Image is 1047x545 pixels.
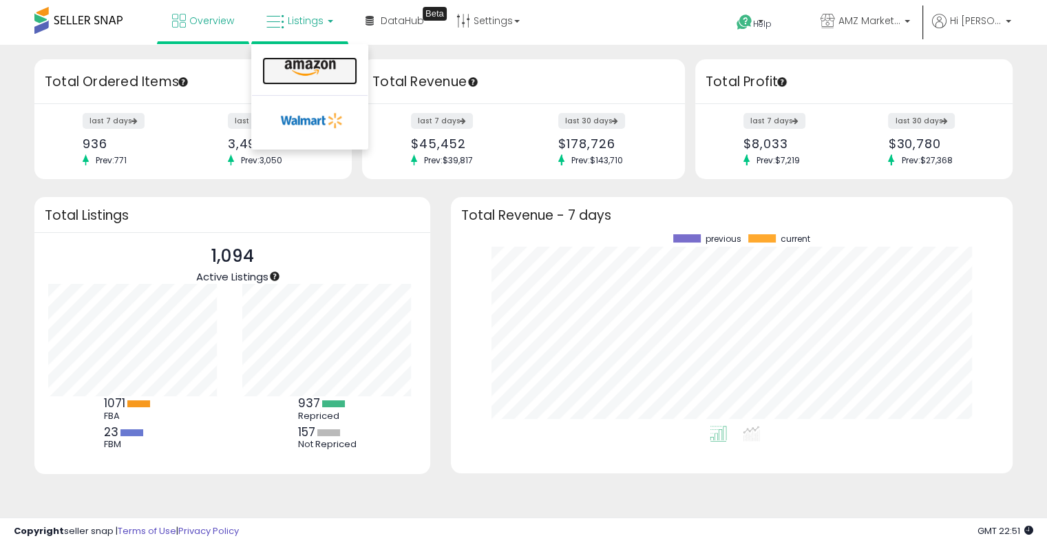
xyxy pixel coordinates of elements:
label: last 7 days [83,113,145,129]
span: Active Listings [196,269,268,284]
label: last 7 days [743,113,805,129]
div: Tooltip anchor [423,7,447,21]
h3: Total Revenue [372,72,675,92]
span: Prev: $27,368 [894,154,959,166]
div: 936 [83,136,182,151]
h3: Total Profit [706,72,1002,92]
b: 937 [298,395,320,411]
b: 1071 [104,395,125,411]
span: Hi [PERSON_NAME] [950,14,1002,28]
a: Help [726,3,799,45]
div: 3,491 [228,136,328,151]
span: Overview [189,14,234,28]
div: seller snap | | [14,525,239,538]
p: 1,094 [196,243,268,269]
a: Hi [PERSON_NAME] [932,14,1011,45]
div: $30,780 [888,136,988,151]
span: Prev: $39,817 [417,154,480,166]
label: last 30 days [228,113,295,129]
div: FBA [104,411,166,422]
div: FBM [104,439,166,450]
span: previous [706,234,741,244]
span: Prev: $7,219 [750,154,807,166]
h3: Total Revenue - 7 days [461,210,1002,220]
div: Tooltip anchor [177,76,189,88]
div: $45,452 [411,136,514,151]
i: Get Help [736,14,753,31]
span: Prev: 771 [89,154,134,166]
label: last 30 days [558,113,625,129]
span: DataHub [381,14,424,28]
div: Not Repriced [298,439,360,450]
a: Terms of Use [118,524,176,537]
span: Prev: 3,050 [234,154,289,166]
b: 23 [104,424,118,440]
span: Help [753,18,772,30]
strong: Copyright [14,524,64,537]
h3: Total Ordered Items [45,72,341,92]
h3: Total Listings [45,210,420,220]
span: current [781,234,810,244]
label: last 30 days [888,113,955,129]
div: Tooltip anchor [268,270,281,282]
div: $178,726 [558,136,661,151]
span: 2025-10-12 22:51 GMT [977,524,1033,537]
span: Listings [288,14,324,28]
label: last 7 days [411,113,473,129]
a: Privacy Policy [178,524,239,537]
span: AMZ Marketplace Deals [838,14,900,28]
div: $8,033 [743,136,843,151]
span: Prev: $143,710 [564,154,630,166]
b: 157 [298,424,315,440]
div: Tooltip anchor [776,76,788,88]
div: Tooltip anchor [467,76,479,88]
div: Repriced [298,411,360,422]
